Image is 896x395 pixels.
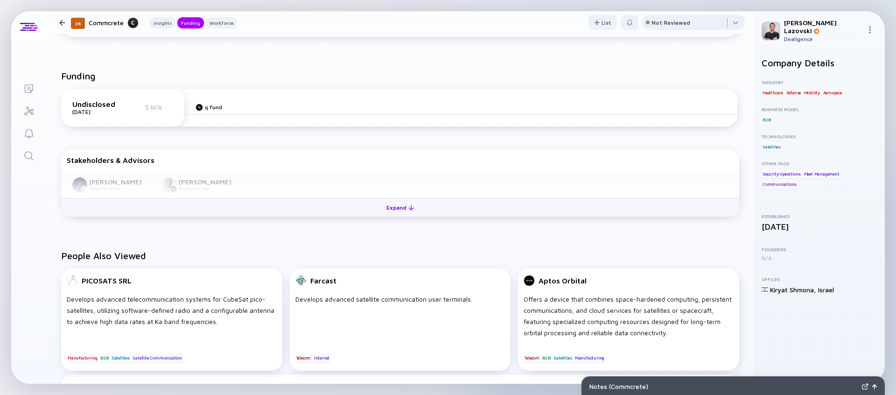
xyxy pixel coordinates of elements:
[589,382,858,390] div: Notes ( Commcrete )
[784,19,862,35] div: [PERSON_NAME] Lazovski
[784,35,862,42] div: Dealigence
[762,88,784,97] div: Healthcare
[762,79,877,85] div: Industry
[206,17,237,28] button: Workforce
[539,276,587,285] div: Aptos Orbital
[313,353,330,363] div: Internet
[82,276,132,285] div: PICOSATS SRL
[11,121,46,144] a: Reminders
[11,144,46,166] a: Search
[310,276,336,285] div: Farcast
[762,222,877,232] div: [DATE]
[524,353,540,363] div: Telecom
[762,142,782,151] div: Satellites
[145,103,173,111] div: $ N/A
[206,18,237,28] div: Workforce
[762,276,877,282] div: Offices
[61,250,739,261] h2: People Also Viewed
[803,169,840,178] div: Fleet Management
[205,104,222,111] div: q fund
[72,100,119,108] div: Undisclosed
[574,353,605,363] div: Manufacturing
[132,353,182,363] div: Satellite Communication
[381,200,420,215] div: Expand
[518,268,739,374] a: Aptos OrbitalOffers a device that combines space-hardened computing, persistent communications, a...
[803,88,821,97] div: Mobility
[762,180,798,189] div: Communications
[822,88,843,97] div: Aerospace
[71,18,85,29] div: 26
[290,268,511,374] a: FarcastDevelops advanced satellite communication user terminals.TelecomInternet
[762,247,877,252] div: Founders
[770,286,816,294] div: Kiryat Shmona ,
[111,353,131,363] div: Satellites
[177,17,204,28] button: Funding
[818,286,834,294] div: Israel
[99,353,109,363] div: B2B
[11,99,46,121] a: Investor Map
[89,17,139,28] div: Commcrete
[150,17,175,28] button: Insights
[785,88,802,97] div: Defense
[866,26,874,34] img: Menu
[524,294,734,339] div: Offers a device that combines space-hardened computing, persistent communications, and cloud serv...
[67,294,277,339] div: Develops advanced telecommunication systems for CubeSat pico-satellites, utilizing software-defin...
[762,21,780,40] img: Adam Profile Picture
[762,213,877,219] div: Established
[651,19,690,26] div: Not Reviewed
[762,169,802,178] div: Security Operations
[588,15,617,30] button: List
[541,353,551,363] div: B2B
[61,71,96,81] h2: Funding
[762,134,877,139] div: Technologies
[762,106,877,112] div: Business Model
[67,156,734,164] div: Stakeholders & Advisors
[61,198,739,217] button: Expand
[177,18,204,28] div: Funding
[862,383,868,390] img: Expand Notes
[295,353,312,363] div: Telecom
[553,353,573,363] div: Satellites
[61,268,282,374] a: PICOSATS SRLDevelops advanced telecommunication systems for CubeSat pico-satellites, utilizing so...
[11,77,46,99] a: Lists
[762,254,877,261] div: N/A
[150,18,175,28] div: Insights
[196,104,222,111] a: q fund
[762,286,768,293] img: Israel Flag
[762,115,771,124] div: B2B
[67,353,98,363] div: Manufacturing
[295,294,505,339] div: Develops advanced satellite communication user terminals.
[72,108,119,115] div: [DATE]
[872,384,877,389] img: Open Notes
[762,161,877,166] div: Other Tags
[762,57,877,68] h2: Company Details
